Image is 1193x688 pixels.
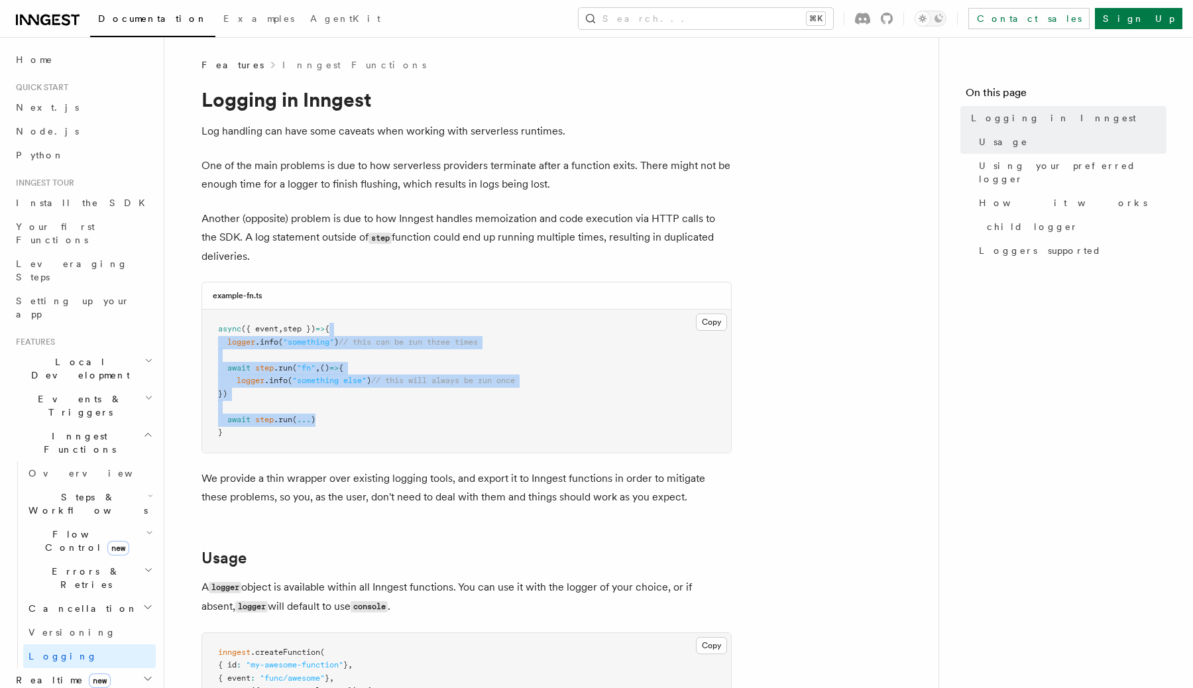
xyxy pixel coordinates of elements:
span: child logger [987,220,1078,233]
p: Another (opposite) problem is due to how Inngest handles memoization and code execution via HTTP ... [201,209,732,266]
a: Install the SDK [11,191,156,215]
span: Next.js [16,102,79,113]
span: , [315,363,320,373]
span: , [329,673,334,683]
kbd: ⌘K [807,12,825,25]
span: Node.js [16,126,79,137]
span: async [218,324,241,333]
span: logger [237,376,264,385]
code: console [351,601,388,612]
a: Leveraging Steps [11,252,156,289]
span: Documentation [98,13,207,24]
span: ( [278,337,283,347]
a: Versioning [23,620,156,644]
span: } [343,660,348,669]
span: inngest [218,648,251,657]
span: .info [255,337,278,347]
span: Errors & Retries [23,565,144,591]
span: Setting up your app [16,296,130,319]
span: ( [320,648,325,657]
span: { [325,324,329,333]
span: Realtime [11,673,111,687]
span: }) [218,389,227,398]
a: Documentation [90,4,215,37]
span: ( [288,376,292,385]
span: { id [218,660,237,669]
span: Leveraging Steps [16,258,128,282]
span: ... [297,415,311,424]
span: Your first Functions [16,221,95,245]
a: Usage [201,549,247,567]
a: AgentKit [302,4,388,36]
span: Usage [979,135,1028,148]
p: We provide a thin wrapper over existing logging tools, and export it to Inngest functions in orde... [201,469,732,506]
span: () [320,363,329,373]
button: Search...⌘K [579,8,833,29]
span: Logging in Inngest [971,111,1136,125]
span: "my-awesome-function" [246,660,343,669]
span: : [237,660,241,669]
a: Setting up your app [11,289,156,326]
span: "fn" [297,363,315,373]
span: await [227,415,251,424]
span: Install the SDK [16,198,153,208]
span: => [329,363,339,373]
a: Overview [23,461,156,485]
p: Log handling can have some caveats when working with serverless runtimes. [201,122,732,141]
span: ({ event [241,324,278,333]
span: Inngest tour [11,178,74,188]
span: } [218,428,223,437]
span: Inngest Functions [11,430,143,456]
button: Events & Triggers [11,387,156,424]
span: ) [311,415,315,424]
a: Sign Up [1095,8,1182,29]
span: .run [274,415,292,424]
span: Overview [28,468,165,479]
span: Features [201,58,264,72]
span: step }) [283,324,315,333]
span: .createFunction [251,648,320,657]
code: logger [209,582,241,593]
span: Local Development [11,355,144,382]
span: step [255,415,274,424]
span: .info [264,376,288,385]
span: AgentKit [310,13,380,24]
a: Using your preferred logger [974,154,1166,191]
a: Logging [23,644,156,668]
span: Steps & Workflows [23,490,148,517]
a: Inngest Functions [282,58,426,72]
span: { [339,363,343,373]
span: , [348,660,353,669]
button: Errors & Retries [23,559,156,597]
span: Using your preferred logger [979,159,1166,186]
span: Loggers supported [979,244,1102,257]
button: Steps & Workflows [23,485,156,522]
a: Your first Functions [11,215,156,252]
span: .run [274,363,292,373]
span: new [107,541,129,555]
span: "something else" [292,376,367,385]
a: Python [11,143,156,167]
span: ( [292,415,297,424]
span: new [89,673,111,688]
span: } [325,673,329,683]
a: Next.js [11,95,156,119]
div: Inngest Functions [11,461,156,668]
span: "func/awesome" [260,673,325,683]
span: // this can be run three times [339,337,478,347]
a: Contact sales [968,8,1090,29]
span: How it works [979,196,1147,209]
a: Loggers supported [974,239,1166,262]
a: Logging in Inngest [966,106,1166,130]
a: Usage [974,130,1166,154]
span: : [251,673,255,683]
span: logger [227,337,255,347]
button: Copy [696,637,727,654]
span: Examples [223,13,294,24]
span: => [315,324,325,333]
h3: example-fn.ts [213,290,262,301]
span: Features [11,337,55,347]
button: Local Development [11,350,156,387]
span: await [227,363,251,373]
a: Examples [215,4,302,36]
